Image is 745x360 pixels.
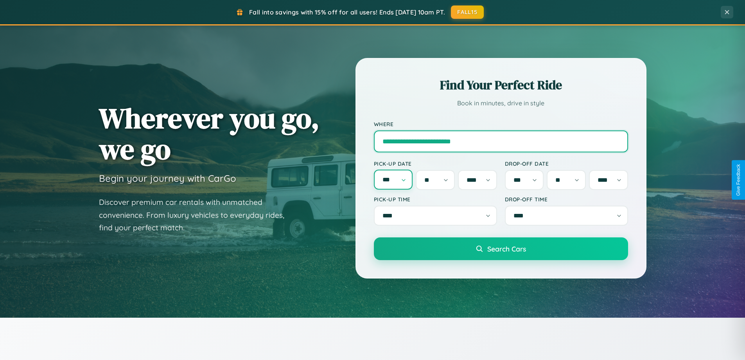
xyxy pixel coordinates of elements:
[505,160,628,167] label: Drop-off Date
[374,121,628,127] label: Where
[249,8,445,16] span: Fall into savings with 15% off for all users! Ends [DATE] 10am PT.
[374,160,497,167] label: Pick-up Date
[505,196,628,203] label: Drop-off Time
[99,196,294,234] p: Discover premium car rentals with unmatched convenience. From luxury vehicles to everyday rides, ...
[374,237,628,260] button: Search Cars
[451,5,484,19] button: FALL15
[374,98,628,109] p: Book in minutes, drive in style
[99,172,236,184] h3: Begin your journey with CarGo
[736,164,741,196] div: Give Feedback
[374,76,628,94] h2: Find Your Perfect Ride
[99,103,320,165] h1: Wherever you go, we go
[374,196,497,203] label: Pick-up Time
[487,244,526,253] span: Search Cars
